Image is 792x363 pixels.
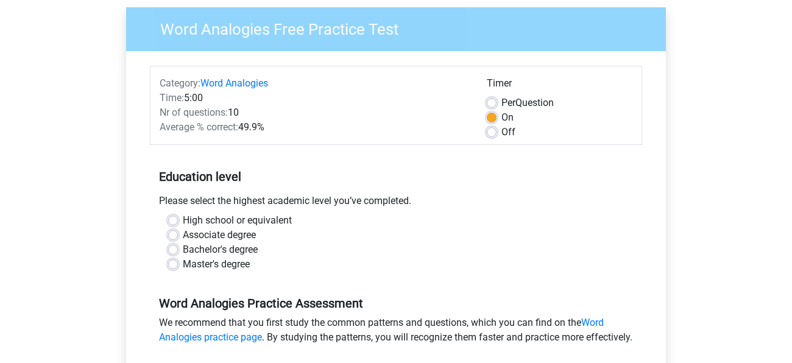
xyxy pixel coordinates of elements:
[501,97,515,108] span: Per
[150,105,478,120] div: 10
[200,77,268,89] a: Word Analogies
[487,76,632,96] div: Timer
[501,96,554,110] label: Question
[160,92,184,104] span: Time:
[183,242,258,257] label: Bachelor's degree
[150,315,642,350] div: We recommend that you first study the common patterns and questions, which you can find on the . ...
[146,15,657,39] h3: Word Analogies Free Practice Test
[159,164,633,189] h5: Education level
[183,257,250,272] label: Master's degree
[150,120,478,135] div: 49.9%
[183,213,292,228] label: High school or equivalent
[160,121,238,133] span: Average % correct:
[501,110,514,125] label: On
[501,125,515,139] label: Off
[150,91,478,105] div: 5:00
[160,107,228,118] span: Nr of questions:
[150,194,642,213] div: Please select the highest academic level you’ve completed.
[160,77,200,89] span: Category:
[183,228,256,242] label: Associate degree
[159,296,633,311] h5: Word Analogies Practice Assessment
